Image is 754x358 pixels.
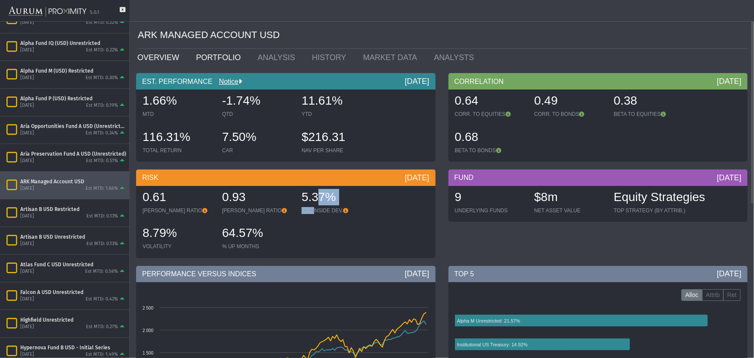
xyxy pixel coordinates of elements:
[20,102,34,109] div: [DATE]
[86,130,118,137] div: Est MTD: 0.34%
[455,147,526,154] div: BETA TO BONDS
[20,324,34,330] div: [DATE]
[143,129,213,147] div: 116.31%
[405,173,429,183] div: [DATE]
[449,73,748,89] div: CORRELATION
[20,344,126,351] div: Hypernova Fund B USD - Initial Series
[138,22,748,49] div: ARK MANAGED ACCOUNT USD
[86,19,118,26] div: Est MTD: 0.22%
[131,49,190,66] a: OVERVIEW
[20,241,34,247] div: [DATE]
[427,49,484,66] a: ANALYSTS
[9,2,86,21] img: Aurum-Proximity%20white.svg
[534,93,605,111] div: 0.49
[614,111,685,118] div: BETA TO EQUITIES
[614,93,685,111] div: 0.38
[143,328,153,333] text: 2 000
[20,261,126,268] div: Atlas Fund C USD Unrestricted
[20,178,126,185] div: ARK Managed Account USD
[143,351,153,355] text: 1 500
[222,225,293,243] div: 64.57%
[143,111,213,118] div: MTD
[86,47,118,54] div: Est MTD: 0.22%
[136,169,436,186] div: RISK
[222,147,293,154] div: CAR
[143,243,213,250] div: VOLATILITY
[86,324,118,330] div: Est MTD: 0.27%
[302,147,372,154] div: NAV PER SHARE
[614,207,706,214] div: TOP STRATEGY (BY ATTRIB.)
[86,75,118,81] div: Est MTD: 0.30%
[455,207,526,214] div: UNDERLYING FUNDS
[20,268,34,275] div: [DATE]
[20,47,34,54] div: [DATE]
[213,77,242,86] div: Notice
[457,318,520,323] text: Alpha M Unrestricted: 21.57%
[143,189,213,207] div: 0.61
[222,207,293,214] div: [PERSON_NAME] RATIO
[20,206,126,213] div: Artisan B USD Restricted
[20,67,126,74] div: Alpha Fund M (USD) Restricted
[614,189,706,207] div: Equity Strategies
[86,185,118,192] div: Est MTD: 1.66%
[190,49,251,66] a: PORTFOLIO
[20,233,126,240] div: Artisan B USD Unrestricted
[20,289,126,296] div: Falcon A USD Unrestricted
[136,73,436,89] div: EST. PERFORMANCE
[20,213,34,220] div: [DATE]
[20,130,34,137] div: [DATE]
[86,241,118,247] div: Est MTD: 0.13%
[20,75,34,81] div: [DATE]
[20,352,34,358] div: [DATE]
[405,76,429,86] div: [DATE]
[20,40,126,47] div: Alpha Fund IQ (USD) Unrestricted
[681,289,702,301] label: Alloc
[405,268,429,279] div: [DATE]
[222,129,293,147] div: 7.50%
[251,49,305,66] a: ANALYSIS
[20,123,126,130] div: Aria Opportunities Fund A USD (Unrestricted)
[136,266,436,282] div: PERFORMANCE VERSUS INDICES
[86,102,118,109] div: Est MTD: 0.19%
[534,207,605,214] div: NET ASSET VALUE
[305,49,356,66] a: HISTORY
[143,207,213,214] div: [PERSON_NAME] RATIO
[455,129,526,147] div: 0.68
[20,316,126,323] div: Highfield Unrestricted
[534,111,605,118] div: CORR. TO BONDS
[717,173,741,183] div: [DATE]
[20,296,34,303] div: [DATE]
[455,111,526,118] div: CORR. TO EQUITIES
[143,306,153,310] text: 2 500
[534,189,605,207] div: $8m
[717,76,741,86] div: [DATE]
[222,94,261,107] span: -1.74%
[702,289,724,301] label: Attrib
[213,78,239,85] a: Notice
[20,95,126,102] div: Alpha Fund P (USD) Restricted
[86,158,118,164] div: Est MTD: 0.51%
[222,243,293,250] div: % UP MONTHS
[455,189,526,207] div: 9
[143,147,213,154] div: TOTAL RETURN
[457,342,528,347] text: Institutional US Treasury: 14.92%
[455,94,479,107] span: 0.64
[302,129,372,147] div: $216.31
[449,266,748,282] div: TOP 5
[302,93,372,111] div: 11.61%
[85,268,118,275] div: Est MTD: 0.56%
[449,169,748,186] div: FUND
[86,296,118,303] div: Est MTD: 0.42%
[356,49,427,66] a: MARKET DATA
[302,111,372,118] div: YTD
[20,19,34,26] div: [DATE]
[143,94,177,107] span: 1.66%
[302,207,372,214] div: DOWNSIDE DEV.
[143,225,213,243] div: 8.79%
[90,10,99,16] div: 5.0.1
[222,111,293,118] div: QTD
[86,213,118,220] div: Est MTD: 0.13%
[20,150,126,157] div: Aria Preservation Fund A USD (Unrestricted)
[723,289,741,301] label: Ret
[86,352,118,358] div: Est MTD: 1.49%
